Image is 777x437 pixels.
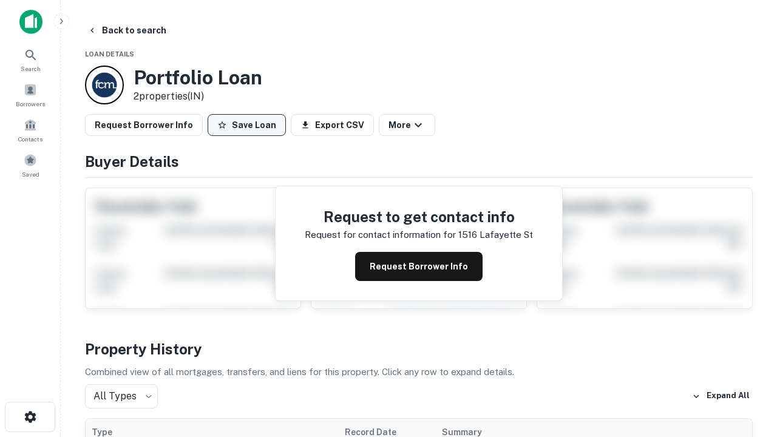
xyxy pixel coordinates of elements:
h4: Request to get contact info [305,206,533,228]
p: Combined view of all mortgages, transfers, and liens for this property. Click any row to expand d... [85,365,753,379]
h4: Buyer Details [85,151,753,172]
span: Borrowers [16,99,45,109]
span: Search [21,64,41,73]
span: Loan Details [85,50,134,58]
a: Contacts [4,113,57,146]
button: More [379,114,435,136]
img: capitalize-icon.png [19,10,42,34]
a: Saved [4,149,57,181]
h4: Property History [85,338,753,360]
p: 1516 lafayette st [458,228,533,242]
div: All Types [85,384,158,408]
button: Request Borrower Info [355,252,483,281]
button: Export CSV [291,114,374,136]
button: Expand All [689,387,753,405]
button: Request Borrower Info [85,114,203,136]
p: 2 properties (IN) [134,89,262,104]
span: Contacts [18,134,42,144]
iframe: Chat Widget [716,340,777,398]
button: Back to search [83,19,171,41]
h3: Portfolio Loan [134,66,262,89]
span: Saved [22,169,39,179]
button: Save Loan [208,114,286,136]
p: Request for contact information for [305,228,456,242]
a: Borrowers [4,78,57,111]
a: Search [4,43,57,76]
